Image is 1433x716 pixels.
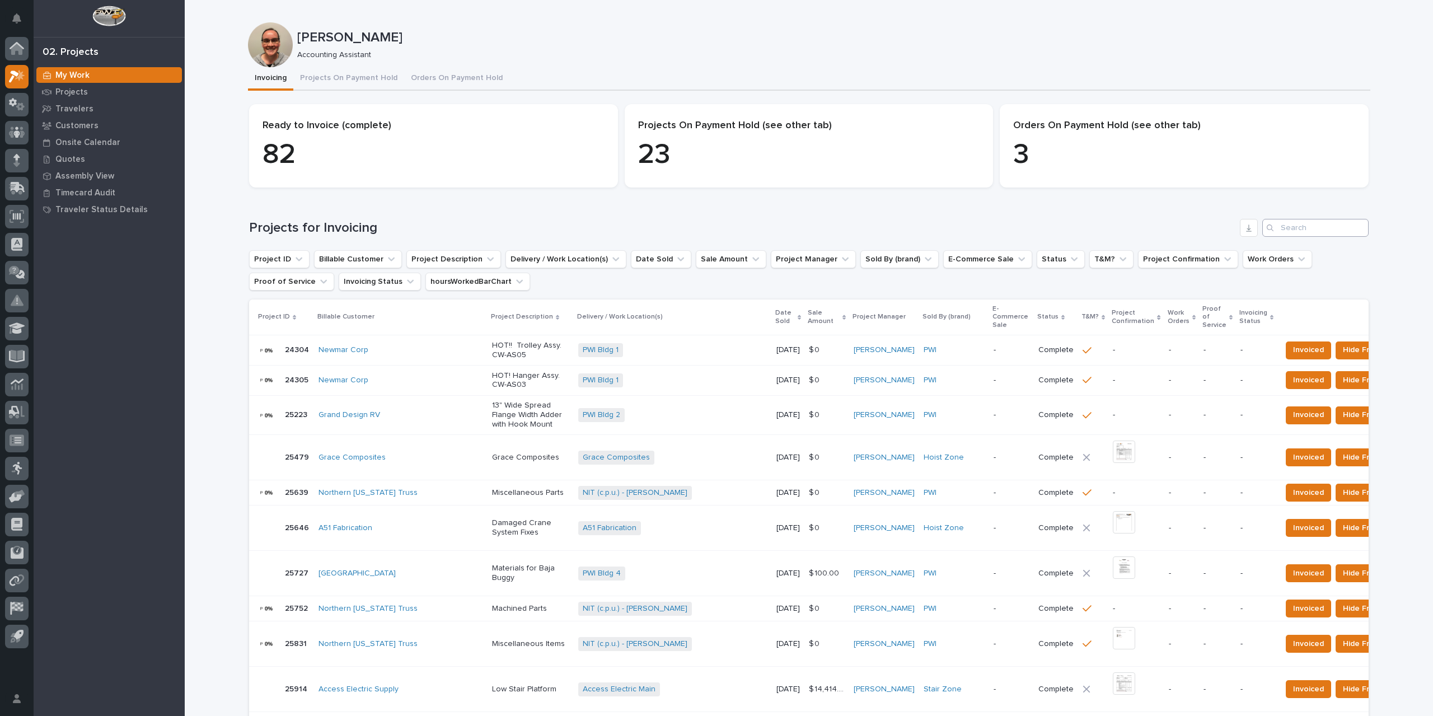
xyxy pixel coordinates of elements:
[994,410,1029,420] p: -
[249,273,334,291] button: Proof of Service
[1336,680,1403,698] button: Hide From List
[943,250,1032,268] button: E-Commerce Sale
[1336,484,1403,502] button: Hide From List
[1286,371,1331,389] button: Invoiced
[1112,307,1154,327] p: Project Confirmation
[860,250,939,268] button: Sold By (brand)
[1293,637,1324,651] span: Invoiced
[1013,120,1355,132] p: Orders On Payment Hold (see other tab)
[1262,219,1369,237] div: Search
[1169,453,1195,462] p: -
[285,343,311,355] p: 24304
[776,345,800,355] p: [DATE]
[55,155,85,165] p: Quotes
[994,685,1029,694] p: -
[809,602,822,614] p: $ 0
[1113,410,1159,420] p: -
[1089,250,1134,268] button: T&M?
[854,488,915,498] a: [PERSON_NAME]
[854,453,915,462] a: [PERSON_NAME]
[1138,250,1238,268] button: Project Confirmation
[809,343,822,355] p: $ 0
[1169,488,1195,498] p: -
[922,311,971,323] p: Sold By (brand)
[1038,639,1074,649] p: Complete
[34,151,185,167] a: Quotes
[1336,519,1403,537] button: Hide From List
[809,373,822,385] p: $ 0
[406,250,501,268] button: Project Description
[1169,604,1195,614] p: -
[924,569,936,578] a: PWI
[248,67,293,91] button: Invoicing
[1293,602,1324,615] span: Invoiced
[1286,341,1331,359] button: Invoiced
[1203,345,1231,355] p: -
[924,639,936,649] a: PWI
[249,365,1421,395] tr: 2430524305 Newmar Corp HOT! Hanger Assy. CW-AS03PWI Bldg 1 [DATE]$ 0$ 0 [PERSON_NAME] PWI -Comple...
[285,637,309,649] p: 25831
[249,335,1421,366] tr: 2430424304 Newmar Corp HOT!! Trolley Assy. CW-AS05PWI Bldg 1 [DATE]$ 0$ 0 [PERSON_NAME] PWI -Comp...
[1203,685,1231,694] p: -
[492,453,569,462] p: Grace Composites
[1286,484,1331,502] button: Invoiced
[1293,567,1324,580] span: Invoiced
[1240,488,1272,498] p: -
[583,604,687,614] a: NIT (c.p.u.) - [PERSON_NAME]
[249,551,1421,596] tr: 2572725727 [GEOGRAPHIC_DATA] Materials for Baja BuggyPWI Bldg 4 [DATE]$ 100.00$ 100.00 [PERSON_NA...
[1293,682,1324,696] span: Invoiced
[924,345,936,355] a: PWI
[1038,453,1074,462] p: Complete
[1240,569,1272,578] p: -
[776,604,800,614] p: [DATE]
[583,639,687,649] a: NIT (c.p.u.) - [PERSON_NAME]
[1203,523,1231,533] p: -
[1343,373,1395,387] span: Hide From List
[1343,408,1395,422] span: Hide From List
[55,121,99,131] p: Customers
[263,138,605,172] p: 82
[583,410,620,420] a: PWI Bldg 2
[1203,453,1231,462] p: -
[34,117,185,134] a: Customers
[1243,250,1312,268] button: Work Orders
[492,401,569,429] p: 13" Wide Spread Flange Width Adder with Hook Mount
[1343,637,1395,651] span: Hide From List
[1203,604,1231,614] p: -
[1343,343,1395,357] span: Hide From List
[1286,406,1331,424] button: Invoiced
[924,410,936,420] a: PWI
[1343,486,1395,499] span: Hide From List
[808,307,840,327] p: Sale Amount
[1169,569,1195,578] p: -
[924,685,962,694] a: Stair Zone
[492,518,569,537] p: Damaged Crane System Fixes
[776,488,800,498] p: [DATE]
[1293,408,1324,422] span: Invoiced
[776,639,800,649] p: [DATE]
[1113,604,1159,614] p: -
[776,523,800,533] p: [DATE]
[55,87,88,97] p: Projects
[994,569,1029,578] p: -
[55,138,120,148] p: Onsite Calendar
[1286,635,1331,653] button: Invoiced
[5,7,29,30] button: Notifications
[34,167,185,184] a: Assembly View
[1240,345,1272,355] p: -
[631,250,691,268] button: Date Sold
[285,486,311,498] p: 25639
[1336,448,1403,466] button: Hide From List
[285,521,311,533] p: 25646
[696,250,766,268] button: Sale Amount
[1336,600,1403,617] button: Hide From List
[809,682,847,694] p: $ 14,414.00
[1343,602,1395,615] span: Hide From List
[319,523,372,533] a: A51 Fabrication
[34,201,185,218] a: Traveler Status Details
[1203,410,1231,420] p: -
[293,67,404,91] button: Projects On Payment Hold
[249,480,1421,506] tr: 2563925639 Northern [US_STATE] Truss Miscellaneous PartsNIT (c.p.u.) - [PERSON_NAME] [DATE]$ 0$ 0...
[1203,376,1231,385] p: -
[1081,311,1099,323] p: T&M?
